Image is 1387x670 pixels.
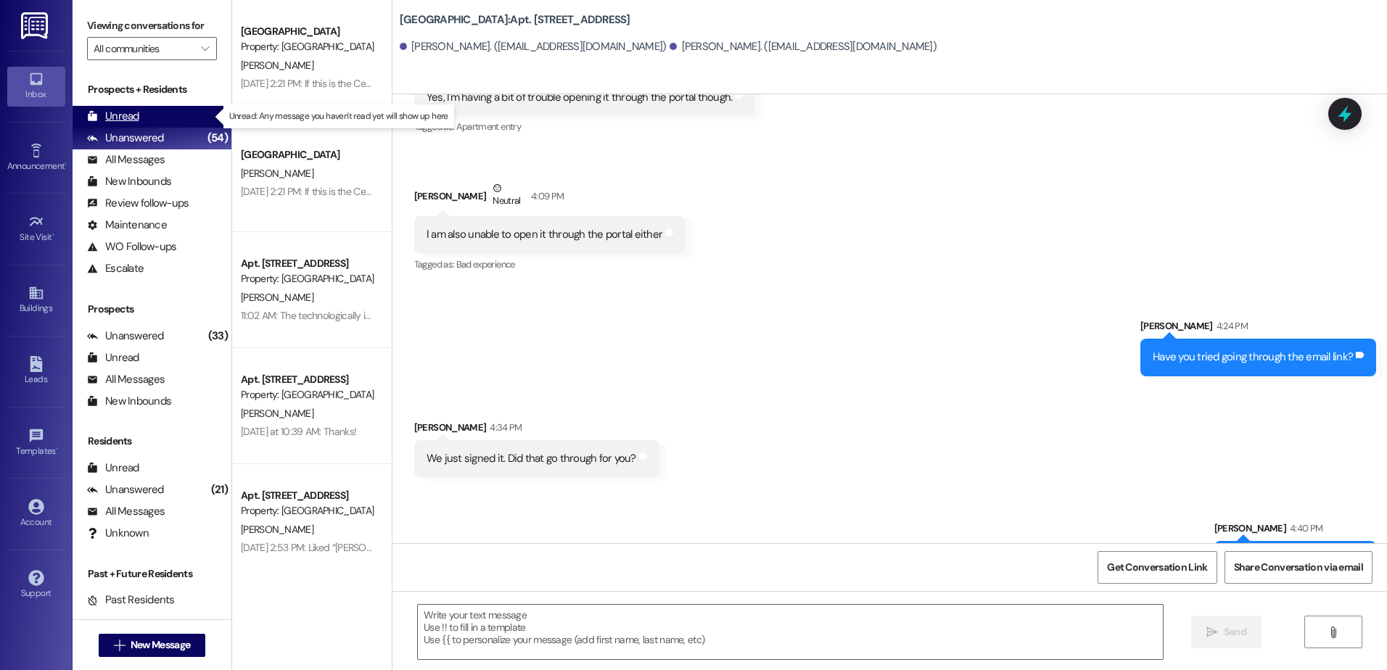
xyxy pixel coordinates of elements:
[241,387,375,402] div: Property: [GEOGRAPHIC_DATA]
[207,479,231,501] div: (21)
[400,39,667,54] div: [PERSON_NAME]. ([EMAIL_ADDRESS][DOMAIN_NAME])
[1098,551,1217,584] button: Get Conversation Link
[241,523,313,536] span: [PERSON_NAME]
[205,325,231,347] div: (33)
[1286,521,1322,536] div: 4:40 PM
[241,185,1018,198] div: [DATE] 2:21 PM: If this is the Central Park apartments number, please call me back, there is an i...
[7,495,65,534] a: Account
[73,302,231,317] div: Prospects
[241,167,313,180] span: [PERSON_NAME]
[87,261,144,276] div: Escalate
[241,24,375,39] div: [GEOGRAPHIC_DATA]
[87,504,165,519] div: All Messages
[229,110,448,123] p: Unread: Any message you haven't read yet will show up here
[87,152,165,167] div: All Messages
[414,254,686,275] div: Tagged as:
[456,258,515,270] span: Bad experience
[241,425,356,438] div: [DATE] at 10:39 AM: Thanks!
[414,420,659,440] div: [PERSON_NAME]
[87,15,217,37] label: Viewing conversations for
[87,239,176,255] div: WO Follow-ups
[1153,350,1353,365] div: Have you tried going through the email link?
[87,394,171,409] div: New Inbounds
[427,227,662,242] div: I am also unable to open it through the portal either
[87,526,149,541] div: Unknown
[131,637,190,653] span: New Message
[670,39,937,54] div: [PERSON_NAME]. ([EMAIL_ADDRESS][DOMAIN_NAME])
[7,210,65,249] a: Site Visit •
[241,271,375,286] div: Property: [GEOGRAPHIC_DATA]
[201,43,209,54] i: 
[527,189,564,204] div: 4:09 PM
[1224,624,1246,640] span: Send
[1140,318,1376,339] div: [PERSON_NAME]
[490,181,523,211] div: Neutral
[94,37,194,60] input: All communities
[414,116,756,137] div: Tagged as:
[87,218,167,233] div: Maintenance
[99,634,206,657] button: New Message
[427,90,733,105] div: Yes, I'm having a bit of trouble opening it through the portal though.
[241,39,375,54] div: Property: [GEOGRAPHIC_DATA]
[87,109,139,124] div: Unread
[87,350,139,365] div: Unread
[65,159,67,169] span: •
[486,420,522,435] div: 4:34 PM
[400,12,630,28] b: [GEOGRAPHIC_DATA]: Apt. [STREET_ADDRESS]
[52,230,54,240] span: •
[456,120,521,133] span: Apartment entry
[87,460,139,476] div: Unread
[87,482,164,497] div: Unanswered
[1214,521,1377,541] div: [PERSON_NAME]
[241,256,375,271] div: Apt. [STREET_ADDRESS]
[7,67,65,106] a: Inbox
[7,423,65,463] a: Templates •
[87,174,171,189] div: New Inbounds
[1107,560,1207,575] span: Get Conversation Link
[114,640,125,651] i: 
[241,503,375,518] div: Property: [GEOGRAPHIC_DATA]
[87,372,165,387] div: All Messages
[87,196,189,211] div: Review follow-ups
[241,291,313,304] span: [PERSON_NAME]
[427,451,636,466] div: We just signed it. Did that go through for you?
[87,328,164,344] div: Unanswered
[87,131,164,146] div: Unanswered
[1206,626,1217,638] i: 
[56,444,58,454] span: •
[7,281,65,320] a: Buildings
[7,352,65,391] a: Leads
[1234,560,1363,575] span: Share Conversation via email
[241,77,1018,90] div: [DATE] 2:21 PM: If this is the Central Park apartments number, please call me back, there is an i...
[241,372,375,387] div: Apt. [STREET_ADDRESS]
[73,434,231,449] div: Residents
[241,488,375,503] div: Apt. [STREET_ADDRESS]
[7,566,65,605] a: Support
[73,566,231,582] div: Past + Future Residents
[414,181,686,216] div: [PERSON_NAME]
[1225,551,1372,584] button: Share Conversation via email
[204,127,231,149] div: (54)
[241,407,313,420] span: [PERSON_NAME]
[1328,626,1338,638] i: 
[241,309,449,322] div: 11:02 AM: The technologically impaired apologizes.
[1213,318,1248,334] div: 4:24 PM
[21,12,51,39] img: ResiDesk Logo
[87,592,175,608] div: Past Residents
[241,147,375,162] div: [GEOGRAPHIC_DATA]
[73,82,231,97] div: Prospects + Residents
[241,59,313,72] span: [PERSON_NAME]
[1191,616,1262,648] button: Send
